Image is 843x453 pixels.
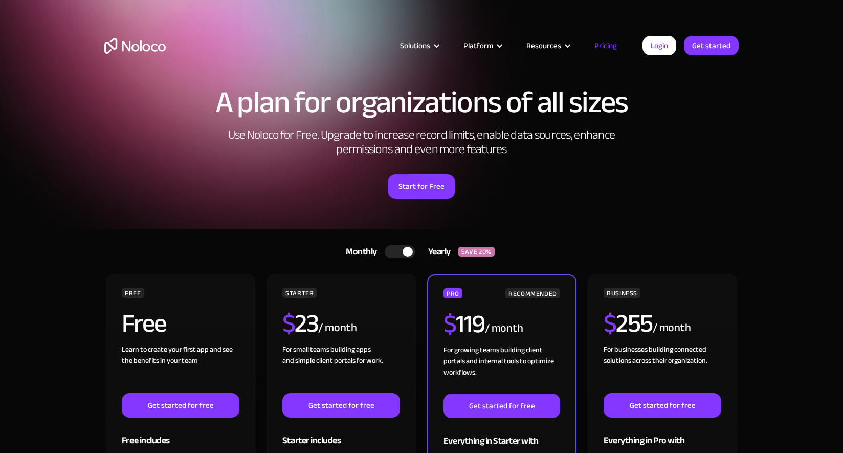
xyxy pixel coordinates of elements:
div: Resources [514,39,582,52]
div: Yearly [415,244,458,260]
h2: Free [122,311,166,336]
div: Solutions [400,39,430,52]
div: FREE [122,288,144,298]
a: Start for Free [388,174,455,199]
h1: A plan for organizations of all sizes [104,87,739,118]
h2: 23 [282,311,319,336]
div: Solutions [387,39,451,52]
div: / month [485,320,523,337]
span: $ [282,299,295,348]
a: home [104,38,166,54]
div: For small teams building apps and simple client portals for work. ‍ [282,344,400,393]
div: BUSINESS [604,288,640,298]
div: Everything in Starter with [443,418,560,451]
a: Get started for free [604,393,721,418]
div: Platform [463,39,493,52]
div: Free includes [122,418,239,451]
div: Monthly [333,244,385,260]
a: Get started for free [282,393,400,418]
span: $ [604,299,616,348]
div: For growing teams building client portals and internal tools to optimize workflows. [443,344,560,394]
div: Everything in Pro with [604,418,721,451]
div: Platform [451,39,514,52]
div: For businesses building connected solutions across their organization. ‍ [604,344,721,393]
div: STARTER [282,288,317,298]
a: Pricing [582,39,630,52]
div: PRO [443,288,462,298]
div: Starter includes [282,418,400,451]
div: / month [653,320,691,336]
span: $ [443,300,456,348]
div: Resources [526,39,561,52]
h2: Use Noloco for Free. Upgrade to increase record limits, enable data sources, enhance permissions ... [217,128,626,157]
a: Get started for free [122,393,239,418]
h2: 255 [604,311,653,336]
div: SAVE 20% [458,247,495,257]
a: Login [642,36,676,55]
a: Get started [684,36,739,55]
h2: 119 [443,311,485,337]
div: / month [318,320,357,336]
div: Learn to create your first app and see the benefits in your team ‍ [122,344,239,393]
div: RECOMMENDED [505,288,560,298]
a: Get started for free [443,394,560,418]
